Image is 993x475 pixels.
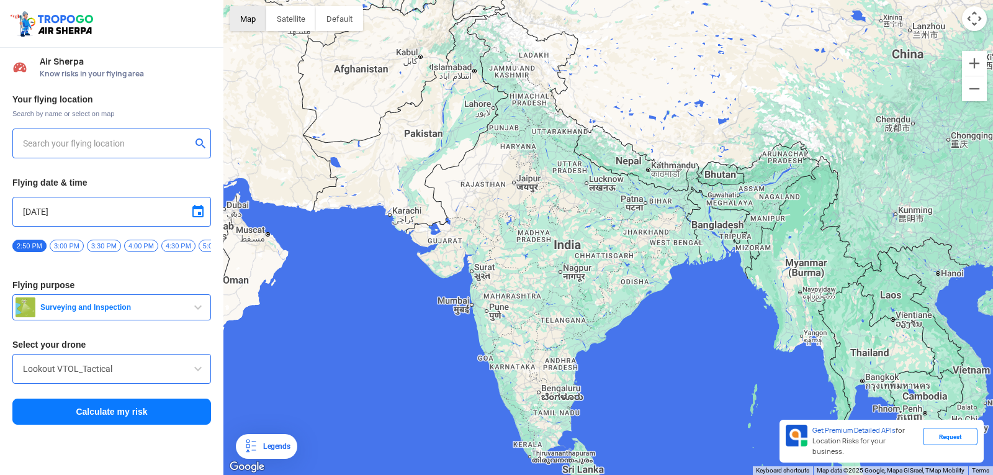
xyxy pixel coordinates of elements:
span: 3:30 PM [87,240,121,252]
h3: Flying date & time [12,178,211,187]
button: Zoom out [962,76,987,101]
span: Know risks in your flying area [40,69,211,79]
span: Air Sherpa [40,57,211,66]
h3: Your flying location [12,95,211,104]
span: 4:30 PM [161,240,195,252]
span: Get Premium Detailed APIs [812,426,896,435]
img: Risk Scores [12,60,27,75]
div: Request [923,428,977,445]
input: Search your flying location [23,136,191,151]
h3: Select your drone [12,340,211,349]
button: Keyboard shortcuts [756,466,809,475]
button: Surveying and Inspection [12,294,211,320]
span: 3:00 PM [50,240,84,252]
button: Calculate my risk [12,399,211,425]
span: Surveying and Inspection [35,302,191,312]
img: Premium APIs [786,425,807,446]
span: 5:00 PM [199,240,233,252]
a: Open this area in Google Maps (opens a new window) [227,459,267,475]
input: Search by name or Brand [23,361,200,376]
h3: Flying purpose [12,281,211,289]
div: Legends [258,439,290,454]
button: Show street map [230,6,266,31]
a: Terms [972,467,989,474]
div: for Location Risks for your business. [807,425,923,458]
button: Map camera controls [962,6,987,31]
span: Map data ©2025 Google, Mapa GISrael, TMap Mobility [817,467,964,474]
button: Zoom in [962,51,987,76]
img: survey.png [16,297,35,317]
input: Select Date [23,204,200,219]
span: 4:00 PM [124,240,158,252]
img: ic_tgdronemaps.svg [9,9,97,38]
span: Search by name or select on map [12,109,211,119]
button: Show satellite imagery [266,6,316,31]
img: Google [227,459,267,475]
img: Legends [243,439,258,454]
span: 2:50 PM [12,240,47,252]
